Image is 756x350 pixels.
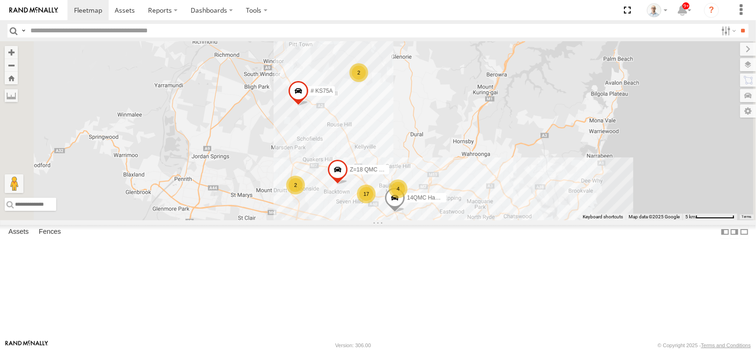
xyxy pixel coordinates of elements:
[357,185,376,203] div: 17
[718,24,738,37] label: Search Filter Options
[350,167,405,173] span: Z=18 QMC Written off
[5,174,23,193] button: Drag Pegman onto the map to open Street View
[730,225,739,238] label: Dock Summary Table to the Right
[740,104,756,118] label: Map Settings
[685,214,696,219] span: 5 km
[740,225,749,238] label: Hide Summary Table
[5,46,18,59] button: Zoom in
[349,63,368,82] div: 2
[644,3,671,17] div: Kurt Byers
[9,7,58,14] img: rand-logo.svg
[701,343,751,348] a: Terms and Conditions
[20,24,27,37] label: Search Query
[286,176,305,194] div: 2
[5,72,18,84] button: Zoom Home
[5,59,18,72] button: Zoom out
[5,341,48,350] a: Visit our Website
[704,3,719,18] i: ?
[583,214,623,220] button: Keyboard shortcuts
[4,225,33,238] label: Assets
[335,343,371,348] div: Version: 306.00
[658,343,751,348] div: © Copyright 2025 -
[629,214,680,219] span: Map data ©2025 Google
[742,215,752,219] a: Terms (opens in new tab)
[34,225,66,238] label: Fences
[682,214,737,220] button: Map Scale: 5 km per 79 pixels
[311,88,333,94] span: # KS75A
[720,225,730,238] label: Dock Summary Table to the Left
[407,194,446,201] span: 14QMC Hamza
[5,89,18,102] label: Measure
[389,179,408,198] div: 4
